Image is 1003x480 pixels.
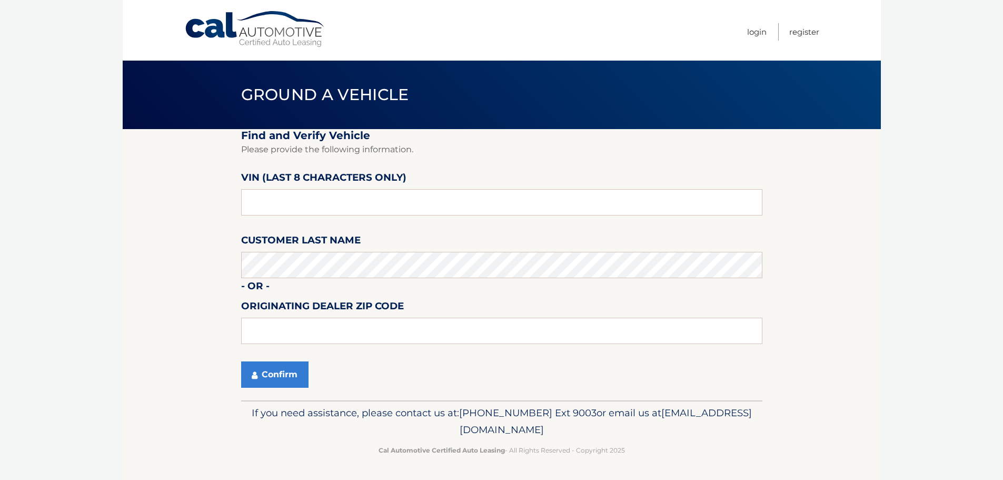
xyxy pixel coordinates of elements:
[789,23,819,41] a: Register
[184,11,326,48] a: Cal Automotive
[241,278,270,298] label: - or -
[747,23,767,41] a: Login
[241,142,762,157] p: Please provide the following information.
[248,445,756,456] p: - All Rights Reserved - Copyright 2025
[241,361,309,388] button: Confirm
[379,446,505,454] strong: Cal Automotive Certified Auto Leasing
[241,129,762,142] h2: Find and Verify Vehicle
[241,85,409,104] span: Ground a Vehicle
[241,232,361,252] label: Customer Last Name
[241,170,406,189] label: VIN (last 8 characters only)
[459,407,597,419] span: [PHONE_NUMBER] Ext 9003
[241,298,404,318] label: Originating Dealer Zip Code
[248,405,756,438] p: If you need assistance, please contact us at: or email us at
